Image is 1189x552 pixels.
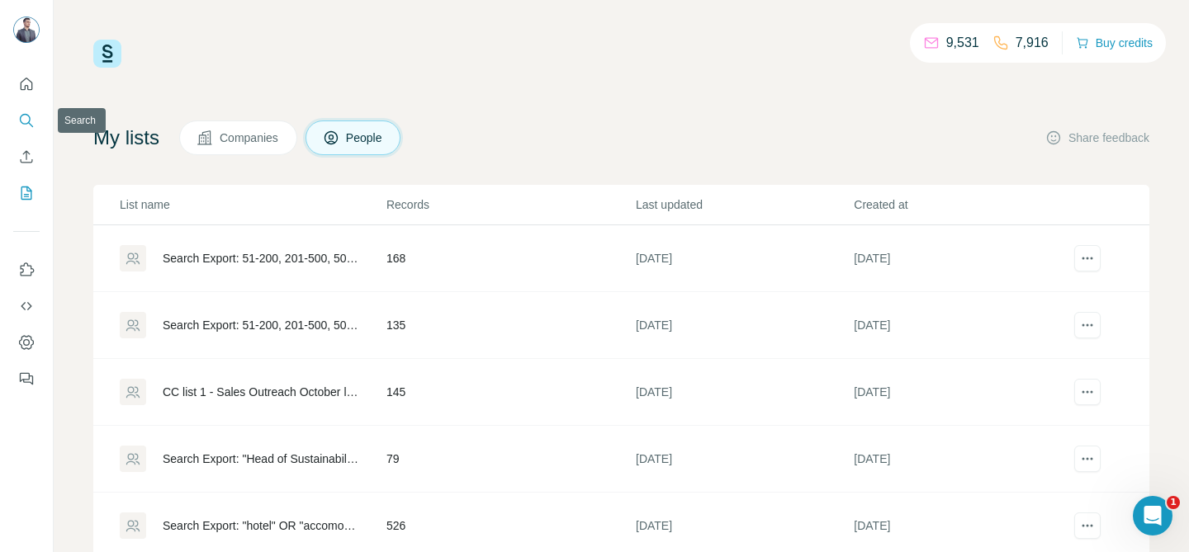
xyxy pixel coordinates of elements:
button: actions [1074,245,1101,271]
button: Share feedback [1045,130,1149,146]
td: 145 [386,359,635,426]
button: Buy credits [1076,31,1153,54]
button: Feedback [13,364,40,394]
button: actions [1074,312,1101,338]
button: actions [1074,446,1101,472]
td: 79 [386,426,635,493]
td: [DATE] [853,426,1071,493]
p: Records [386,196,634,213]
p: List name [120,196,385,213]
div: Search Export: 51-200, 201-500, 501-1000, 1001-5000, [GEOGRAPHIC_DATA], "Chief Research Officer" ... [163,317,358,333]
span: People [346,130,384,146]
td: [DATE] [853,359,1071,426]
td: 135 [386,292,635,359]
td: [DATE] [853,225,1071,292]
td: [DATE] [635,292,853,359]
button: Quick start [13,69,40,99]
div: Search Export: "Head of Sustainability" OR "Director of Sustainability" OR "Sustainability Direct... [163,451,358,467]
td: [DATE] [635,359,853,426]
p: 7,916 [1016,33,1049,53]
button: Search [13,106,40,135]
td: [DATE] [635,225,853,292]
td: 168 [386,225,635,292]
p: 9,531 [946,33,979,53]
div: Search Export: "hotel" OR "accomodation" OR "rooms" OR "stay" OR "resort", “Chief Operations Offi... [163,517,358,534]
img: Avatar [13,17,40,43]
button: Use Surfe on LinkedIn [13,255,40,285]
p: Created at [854,196,1070,213]
td: [DATE] [635,426,853,493]
span: 1 [1167,496,1180,509]
td: [DATE] [853,292,1071,359]
div: CC list 1 - Sales Outreach October list fo [163,384,358,400]
h4: My lists [93,125,159,151]
button: actions [1074,512,1101,539]
button: My lists [13,178,40,208]
button: Use Surfe API [13,291,40,321]
div: Search Export: 51-200, 201-500, 501-1000, 1001-[GEOGRAPHIC_DATA], Chief Research Officer, Chief S... [163,250,358,267]
p: Last updated [636,196,852,213]
iframe: Intercom live chat [1133,496,1172,535]
span: Companies [220,130,280,146]
button: Enrich CSV [13,142,40,172]
img: Surfe Logo [93,40,121,68]
button: actions [1074,379,1101,405]
button: Dashboard [13,328,40,357]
